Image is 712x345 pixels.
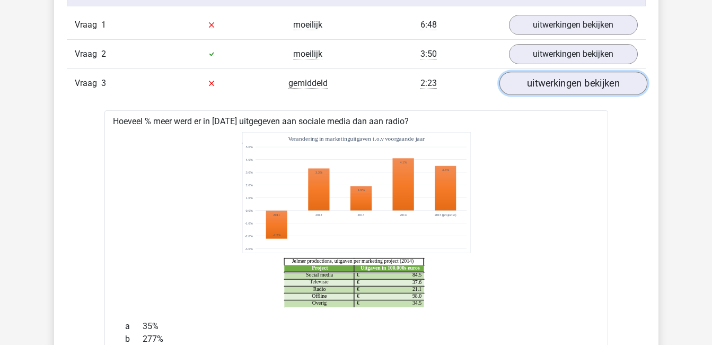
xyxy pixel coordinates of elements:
span: Vraag [75,19,101,31]
tspan: 0.0% [245,208,252,212]
span: 3 [101,78,106,88]
tspan: 1.9% [357,188,364,192]
tspan: Social media [306,272,333,278]
tspan: Jelmer productions, uitgaven per marketing project (2014) [292,258,414,264]
tspan: -1.0% [244,221,252,225]
tspan: 4.1% [400,160,407,163]
span: moeilijk [293,20,322,30]
span: Vraag [75,77,101,90]
span: 2 [101,49,106,59]
tspan: 5.0% [245,144,252,148]
tspan: € [356,279,359,284]
tspan: € [356,272,359,278]
tspan: 1.0% [245,195,252,199]
tspan: 3.5% [442,168,449,171]
tspan: 37.6 [412,279,421,284]
span: 6:48 [420,20,437,30]
tspan: 21.1 [412,286,421,291]
span: gemiddeld [288,78,328,89]
tspan: 2.0% [245,183,252,186]
tspan: Uitgaven in 100.000s euros [361,265,420,271]
tspan: 3.3% [315,170,322,174]
span: moeilijk [293,49,322,59]
a: uitwerkingen bekijken [509,15,638,35]
tspan: 3.0% [245,170,252,174]
tspan: € [356,292,359,298]
tspan: Radio [313,286,326,291]
tspan: € [356,286,359,291]
tspan: -2.0% [244,234,252,237]
tspan: Verandering in marketinguitgaven t.o.v voorgaande jaar [288,135,425,142]
div: 35% [117,320,595,333]
a: uitwerkingen bekijken [499,72,647,95]
tspan: 4.0% [245,157,252,161]
tspan: 98.0 [412,292,421,298]
tspan: 84.5 [412,272,421,278]
span: 3:50 [420,49,437,59]
span: 1 [101,20,106,30]
a: uitwerkingen bekijken [509,44,638,64]
tspan: Project [312,265,328,271]
span: 2:23 [420,78,437,89]
tspan: € [356,300,359,306]
tspan: -2.2% [273,232,280,236]
tspan: Televisie [310,279,329,284]
tspan: -3.0% [244,246,252,250]
span: a [125,320,143,333]
tspan: 20112012201320142015 (projectie) [273,212,456,217]
span: Vraag [75,48,101,61]
tspan: 34.5 [412,300,421,306]
tspan: Overig [312,299,326,305]
tspan: Offline [312,292,327,298]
